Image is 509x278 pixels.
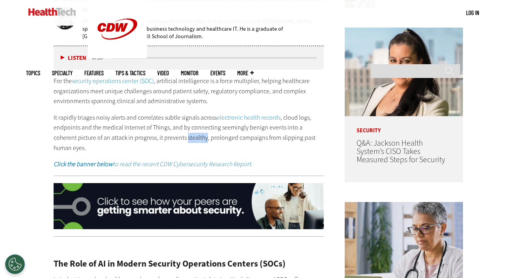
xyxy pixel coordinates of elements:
[217,113,281,122] a: electronic health records
[54,160,253,168] em: to read the recent CDW Cybersecurity Research Report.
[237,70,254,76] span: More
[345,116,463,133] p: Security
[5,254,25,274] div: Cookies Settings
[157,70,169,76] a: Video
[357,138,445,165] a: Q&A: Jackson Health System’s CISO Takes Measured Steps for Security
[54,160,113,168] strong: Click the banner below
[466,9,479,17] div: User menu
[466,9,479,16] a: Log in
[88,52,147,60] a: CDW
[115,70,145,76] a: Tips & Tactics
[181,70,199,76] a: MonITor
[54,183,324,230] img: x_security_q325_animated_click_desktop_03
[54,113,324,153] p: It rapidly triages noisy alerts and correlates subtle signals across , cloud logs, endpoints and ...
[210,70,225,76] a: Events
[345,28,463,116] img: Connie Barrera
[5,254,25,274] button: Open Preferences
[52,70,72,76] span: Specialty
[54,259,324,268] h2: The Role of AI in Modern Security Operations Centers (SOCs)
[28,8,76,16] img: Home
[54,76,324,106] p: For the , artificial intelligence is a force multiplier, helping healthcare organizations meet un...
[84,70,104,76] a: Features
[54,160,253,168] a: Click the banner belowto read the recent CDW Cybersecurity Research Report.
[26,70,40,76] span: Topics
